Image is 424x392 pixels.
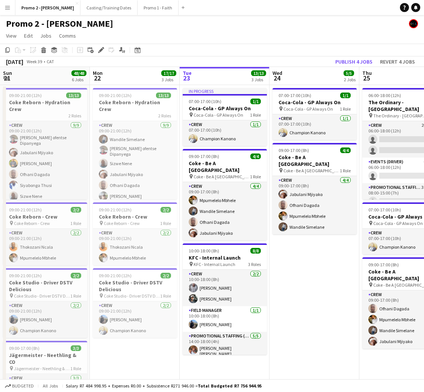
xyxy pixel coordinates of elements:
app-card-role: Crew1/107:00-17:00 (10h)Champion Kanono [273,114,357,140]
div: In progress [183,88,267,94]
span: 07:00-17:00 (10h) [279,93,311,98]
h3: Coke - Be A [GEOGRAPHIC_DATA] [183,160,267,173]
span: 09:00-21:00 (12h) [99,273,132,278]
span: 1 Role [70,366,81,371]
span: Sun [3,70,12,76]
span: Budgeted [12,383,34,389]
span: 09:00-17:00 (8h) [279,147,309,153]
span: Coca-Cola - GP Always On [373,220,423,226]
span: 21 [2,74,12,82]
div: 07:00-17:00 (10h)1/1Coca-Cola - GP Always On Coca-Cola - GP Always On1 RoleCrew1/107:00-17:00 (10... [273,88,357,140]
app-job-card: In progress07:00-17:00 (10h)1/1Coca-Cola - GP Always On Coca-Cola - GP Always On1 RoleCrew1/107:0... [183,88,267,146]
span: 1 Role [340,106,351,112]
app-job-card: 09:00-21:00 (12h)2/2Coke Reborn - Crew Coke Reborn - Crew1 RoleCrew2/209:00-21:00 (12h)Thokozani ... [93,202,177,265]
h3: Coke Reborn - Hydration Crew [93,99,177,112]
a: Jobs [37,31,55,41]
app-job-card: 09:00-17:00 (8h)4/4Coke - Be A [GEOGRAPHIC_DATA] Coke - Be A [GEOGRAPHIC_DATA]1 RoleCrew4/409:00-... [183,149,267,240]
h3: Coke - Be A [GEOGRAPHIC_DATA] [273,154,357,167]
app-card-role: Crew2/210:00-18:00 (8h)[PERSON_NAME][PERSON_NAME] [183,270,267,306]
span: 23 [182,74,192,82]
span: Wed [273,70,282,76]
h3: Coke Reborn - Crew [93,213,177,220]
span: Total Budgeted R7 756 944.95 [198,383,262,389]
div: 3 Jobs [251,77,266,82]
h3: Jägermeister - Neethling & CO [3,352,87,365]
span: 13/13 [156,93,171,98]
span: 2/2 [71,273,81,278]
app-card-role: Crew2/209:00-21:00 (12h)[PERSON_NAME]Champion Kanono [3,301,87,338]
span: 1 Role [340,168,351,173]
span: Coke Studio - Driver DSTV Delicious [14,293,70,299]
button: Revert 4 jobs [377,57,418,67]
span: 3 Roles [248,261,261,267]
span: 13/13 [66,93,81,98]
h3: Coke Reborn - Hydration Crew [3,99,87,112]
span: Coke Reborn - Crew [104,220,140,226]
span: Tue [183,70,192,76]
app-job-card: 09:00-21:00 (12h)2/2Coke Studio - Driver DSTV Delicious Coke Studio - Driver DSTV Delicious1 Role... [93,268,177,338]
span: 1 Role [70,220,81,226]
span: 48/48 [71,70,86,76]
span: Comms [59,32,76,39]
span: Coke Studio - Driver DSTV Delicious [104,293,160,299]
span: Coca-Cola - GP Always On [283,106,333,112]
span: Thu [362,70,372,76]
span: 2/2 [161,273,171,278]
span: 09:00-17:00 (8h) [189,153,219,159]
span: Coke Reborn - Crew [14,220,50,226]
app-card-role: Crew2/209:00-21:00 (12h)Thokozani NcalaMpumelelo Mbhele [93,229,177,265]
span: KFC - Internal Launch [194,261,235,267]
a: Edit [21,31,36,41]
span: Edit [24,32,33,39]
span: 4/4 [340,147,351,153]
span: 1 Role [160,293,171,299]
app-job-card: 09:00-21:00 (12h)13/13Coke Reborn - Hydration Crew2 RolesCrew9/909:00-21:00 (12h)[PERSON_NAME] of... [3,88,87,199]
span: 25 [361,74,372,82]
span: 2/2 [71,207,81,213]
button: Budgeted [4,382,35,390]
div: 3 Jobs [162,77,176,82]
div: Salary R7 484 998.95 + Expenses R0.00 + Subsistence R271 946.00 = [66,383,262,389]
span: 2 Roles [68,113,81,119]
div: [DATE] [6,58,23,65]
span: 1/1 [340,93,351,98]
h3: Coca-Cola - GP Always On [183,105,267,112]
app-job-card: 09:00-17:00 (8h)4/4Coke - Be A [GEOGRAPHIC_DATA] Coke - Be A [GEOGRAPHIC_DATA]1 RoleCrew4/409:00-... [273,143,357,234]
app-card-role: Crew9/909:00-21:00 (12h)[PERSON_NAME] ofentse DipanyegaJabulani Mjiyako[PERSON_NAME]Ofhani Dagada... [3,121,87,236]
app-card-role: Crew4/409:00-17:00 (8h)Mpumelelo MbheleWandile SimelaneOfhani DagadaJabulani Mjiyako [183,182,267,240]
div: 6 Jobs [72,77,86,82]
a: View [3,31,20,41]
app-job-card: 09:00-21:00 (12h)2/2Coke Reborn - Crew Coke Reborn - Crew1 RoleCrew2/209:00-21:00 (12h)Thokozani ... [3,202,87,265]
div: 2 Jobs [344,77,356,82]
div: 10:00-18:00 (8h)8/8KFC - Internal Launch KFC - Internal Launch3 RolesCrew2/210:00-18:00 (8h)[PERS... [183,243,267,355]
span: 09:00-17:00 (8h) [9,345,39,351]
span: 5/5 [344,70,354,76]
span: 4/4 [250,153,261,159]
span: Jobs [40,32,51,39]
app-user-avatar: Eddie Malete [409,19,418,28]
app-card-role: Crew1/107:00-17:00 (10h)Champion Kanono [183,120,267,146]
a: Comms [56,31,79,41]
span: Mon [93,70,103,76]
h1: Promo 2 - [PERSON_NAME] [6,18,113,29]
h3: KFC - Internal Launch [183,254,267,261]
app-job-card: 09:00-21:00 (12h)2/2Coke Studio - Driver DSTV Delicious Coke Studio - Driver DSTV Delicious1 Role... [3,268,87,338]
span: View [6,32,17,39]
button: Promo 1 - Faith [138,0,179,15]
h3: Coke Studio - Driver DSTV Delicious [93,279,177,293]
span: 09:00-21:00 (12h) [9,273,42,278]
span: 09:00-21:00 (12h) [9,93,42,98]
span: 2/2 [161,207,171,213]
span: 3/3 [71,345,81,351]
div: CAT [47,59,54,64]
span: 09:00-17:00 (8h) [368,262,399,267]
h3: Coke Reborn - Crew [3,213,87,220]
span: 1 Role [160,220,171,226]
button: Promo 2 - [PERSON_NAME] [15,0,80,15]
